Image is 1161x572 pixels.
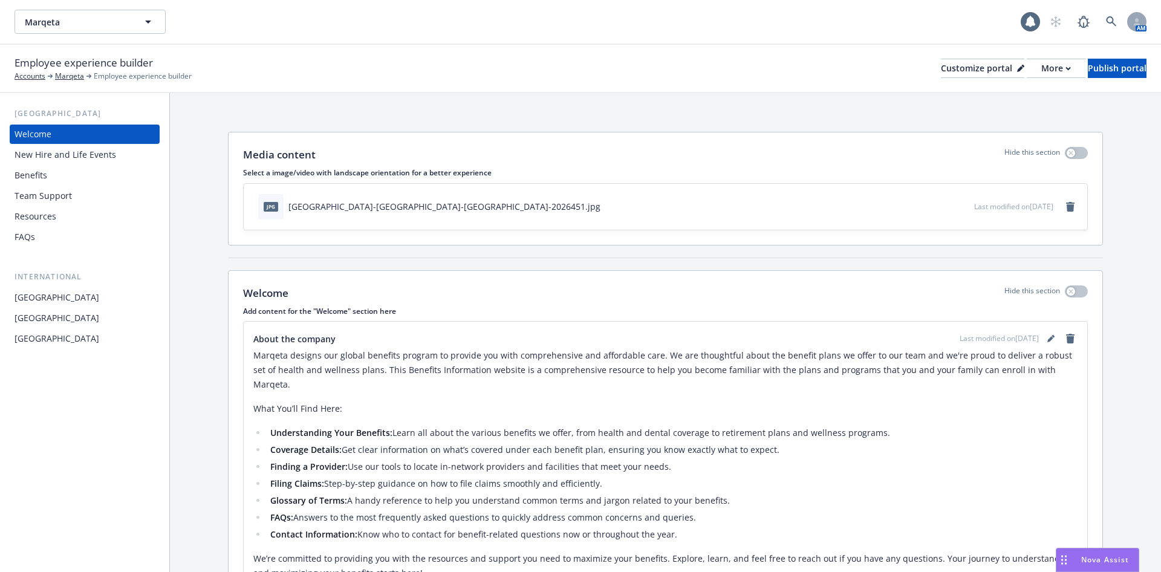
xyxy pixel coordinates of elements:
a: [GEOGRAPHIC_DATA] [10,308,160,328]
li: Step-by-step guidance on how to file claims smoothly and efficiently. [267,476,1078,491]
a: remove [1063,331,1078,346]
span: jpg [264,202,278,211]
div: New Hire and Life Events [15,145,116,164]
a: Report a Bug [1072,10,1096,34]
a: [GEOGRAPHIC_DATA] [10,329,160,348]
a: Team Support [10,186,160,206]
li: Answers to the most frequently asked questions to quickly address common concerns and queries. [267,510,1078,525]
span: Last modified on [DATE] [974,201,1053,212]
div: Publish portal [1088,59,1146,77]
button: Nova Assist [1056,548,1139,572]
div: [GEOGRAPHIC_DATA] [15,288,99,307]
a: Marqeta [55,71,84,82]
strong: Understanding Your Benefits: [270,427,392,438]
div: Benefits [15,166,47,185]
a: New Hire and Life Events [10,145,160,164]
p: Welcome [243,285,288,301]
div: More [1041,59,1071,77]
p: Marqeta designs our global benefits program to provide you with comprehensive and affordable care... [253,348,1078,392]
div: Resources [15,207,56,226]
span: About the company [253,333,336,345]
a: Benefits [10,166,160,185]
div: [GEOGRAPHIC_DATA]-[GEOGRAPHIC_DATA]-[GEOGRAPHIC_DATA]-2026451.jpg [288,200,600,213]
p: What You’ll Find Here: [253,401,1078,416]
strong: Coverage Details: [270,444,342,455]
a: editPencil [1044,331,1058,346]
a: FAQs [10,227,160,247]
strong: Filing Claims: [270,478,324,489]
span: Employee experience builder [15,55,153,71]
button: Publish portal [1088,59,1146,78]
div: [GEOGRAPHIC_DATA] [15,329,99,348]
div: FAQs [15,227,35,247]
a: [GEOGRAPHIC_DATA] [10,288,160,307]
div: Welcome [15,125,51,144]
span: Employee experience builder [94,71,192,82]
span: Marqeta [25,16,129,28]
p: Add content for the "Welcome" section here [243,306,1088,316]
div: [GEOGRAPHIC_DATA] [15,308,99,328]
strong: Contact Information: [270,528,357,540]
li: Learn all about the various benefits we offer, from health and dental coverage to retirement plan... [267,426,1078,440]
li: Use our tools to locate in-network providers and facilities that meet your needs. [267,460,1078,474]
button: Marqeta [15,10,166,34]
li: A handy reference to help you understand common terms and jargon related to your benefits. [267,493,1078,508]
a: Welcome [10,125,160,144]
a: Start snowing [1044,10,1068,34]
li: Know who to contact for benefit-related questions now or throughout the year. [267,527,1078,542]
button: download file [939,200,949,213]
button: More [1027,59,1085,78]
strong: Glossary of Terms: [270,495,347,506]
a: remove [1063,200,1078,214]
span: Last modified on [DATE] [960,333,1039,344]
a: Search [1099,10,1124,34]
p: Hide this section [1004,147,1060,163]
p: Select a image/video with landscape orientation for a better experience [243,167,1088,178]
div: [GEOGRAPHIC_DATA] [10,108,160,120]
button: Customize portal [941,59,1024,78]
span: Nova Assist [1081,554,1129,565]
p: Hide this section [1004,285,1060,301]
p: Media content [243,147,316,163]
li: Get clear information on what’s covered under each benefit plan, ensuring you know exactly what t... [267,443,1078,457]
div: Drag to move [1056,548,1072,571]
strong: Finding a Provider: [270,461,348,472]
div: Team Support [15,186,72,206]
strong: FAQs: [270,512,293,523]
a: Resources [10,207,160,226]
div: International [10,271,160,283]
button: preview file [958,200,969,213]
a: Accounts [15,71,45,82]
div: Customize portal [941,59,1024,77]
